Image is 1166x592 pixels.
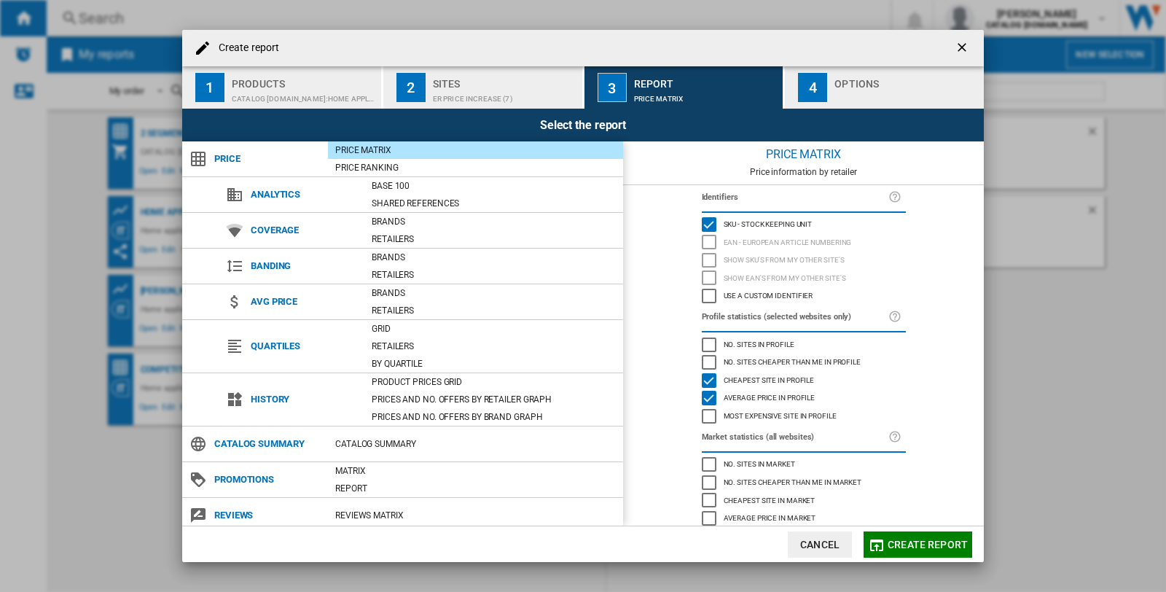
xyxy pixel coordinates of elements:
[702,354,906,372] md-checkbox: No. sites cheaper than me in profile
[364,214,623,229] div: Brands
[328,481,623,496] div: Report
[702,233,906,252] md-checkbox: EAN - European Article Numbering
[207,470,328,490] span: Promotions
[949,34,978,63] button: getI18NText('BUTTONS.CLOSE_DIALOG')
[243,184,364,205] span: Analytics
[433,72,576,87] div: Sites
[724,374,815,384] span: Cheapest site in profile
[364,410,623,424] div: Prices and No. offers by brand graph
[328,160,623,175] div: Price Ranking
[702,491,906,510] md-checkbox: Cheapest site in market
[724,410,837,420] span: Most expensive site in profile
[328,508,623,523] div: REVIEWS Matrix
[702,287,906,305] md-checkbox: Use a custom identifier
[702,335,906,354] md-checkbox: No. sites in profile
[634,87,778,103] div: Price Matrix
[702,389,906,408] md-checkbox: Average price in profile
[211,41,279,55] h4: Create report
[598,73,627,102] div: 3
[702,429,888,445] label: Market statistics (all websites)
[724,392,815,402] span: Average price in profile
[702,473,906,491] md-checkbox: No. sites cheaper than me in market
[364,303,623,318] div: Retailers
[623,167,984,177] div: Price information by retailer
[364,179,623,193] div: Base 100
[232,87,375,103] div: CATALOG [DOMAIN_NAME]:Home appliances
[702,510,906,528] md-checkbox: Average price in market
[328,437,623,451] div: Catalog Summary
[724,272,846,282] span: Show EAN's from my other site's
[195,73,224,102] div: 1
[702,371,906,389] md-checkbox: Cheapest site in profile
[724,356,861,366] span: No. sites cheaper than me in profile
[702,269,906,287] md-checkbox: Show EAN's from my other site's
[724,218,813,228] span: SKU - Stock Keeping Unit
[182,66,383,109] button: 1 Products CATALOG [DOMAIN_NAME]:Home appliances
[207,434,328,454] span: Catalog Summary
[724,289,813,300] span: Use a custom identifier
[207,149,328,169] span: Price
[396,73,426,102] div: 2
[182,109,984,141] div: Select the report
[364,322,623,336] div: Grid
[702,309,888,325] label: Profile statistics (selected websites only)
[724,236,852,246] span: EAN - European Article Numbering
[383,66,584,109] button: 2 Sites ER Price Increase (7)
[702,456,906,474] md-checkbox: No. sites in market
[724,476,862,486] span: No. sites cheaper than me in market
[364,392,623,407] div: Prices and No. offers by retailer graph
[364,286,623,300] div: Brands
[364,339,623,354] div: Retailers
[364,375,623,389] div: Product prices grid
[955,40,972,58] ng-md-icon: getI18NText('BUTTONS.CLOSE_DIALOG')
[328,143,623,157] div: Price Matrix
[364,268,623,282] div: Retailers
[724,494,815,505] span: Cheapest site in market
[888,539,968,550] span: Create report
[788,531,852,558] button: Cancel
[834,72,978,87] div: Options
[207,505,328,526] span: Reviews
[864,531,972,558] button: Create report
[702,407,906,425] md-checkbox: Most expensive site in profile
[243,256,364,276] span: Banding
[433,87,576,103] div: ER Price Increase (7)
[328,464,623,478] div: Matrix
[584,66,785,109] button: 3 Report Price Matrix
[702,216,906,234] md-checkbox: SKU - Stock Keeping Unit
[724,512,816,522] span: Average price in market
[634,72,778,87] div: Report
[724,338,794,348] span: No. sites in profile
[364,250,623,265] div: Brands
[724,254,845,264] span: Show SKU'S from my other site's
[364,232,623,246] div: Retailers
[364,357,623,371] div: By quartile
[623,141,984,167] div: Price Matrix
[232,72,375,87] div: Products
[702,190,888,206] label: Identifiers
[243,336,364,357] span: Quartiles
[364,196,623,211] div: Shared references
[243,389,364,410] span: History
[785,66,984,109] button: 4 Options
[702,252,906,270] md-checkbox: Show SKU'S from my other site's
[798,73,827,102] div: 4
[724,458,795,468] span: No. sites in market
[243,220,364,241] span: Coverage
[243,292,364,312] span: Avg price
